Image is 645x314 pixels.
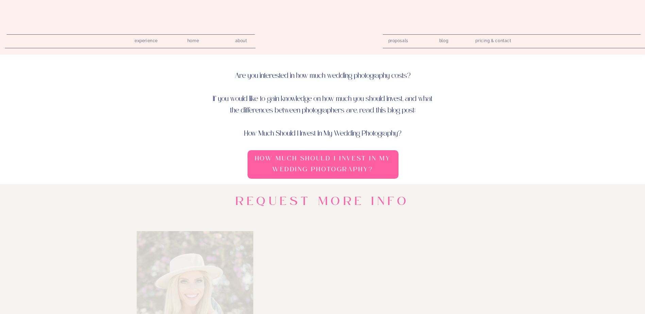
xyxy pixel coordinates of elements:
[434,36,454,43] a: blog
[250,153,396,177] a: How Much Should I Invest In My Wedding Photography?
[212,70,434,125] p: Are you interested in how much wedding photography costs? If you would like to gain knowledge on ...
[212,194,434,212] h1: Request more Info
[130,36,163,43] a: experience
[184,36,203,43] a: home
[388,36,408,43] a: proposals
[232,36,251,43] a: about
[473,36,514,46] a: pricing & contact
